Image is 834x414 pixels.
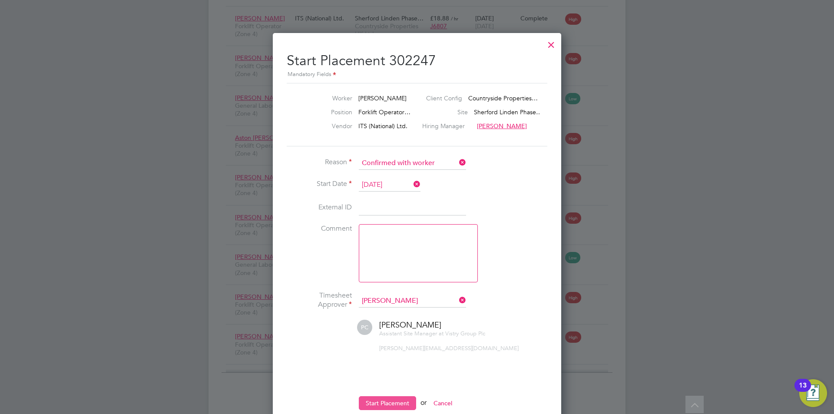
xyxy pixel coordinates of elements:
div: 13 [799,385,807,397]
button: Start Placement [359,396,416,410]
input: Select one [359,179,420,192]
label: External ID [287,203,352,212]
h2: Start Placement 302247 [287,45,547,79]
label: Position [304,108,352,116]
label: Hiring Manager [422,122,471,130]
input: Select one [359,157,466,170]
label: Reason [287,158,352,167]
label: Worker [304,94,352,102]
span: Countryside Properties… [468,94,538,102]
span: ITS (National) Ltd. [358,122,407,130]
span: Sherford Linden Phase… [474,108,542,116]
label: Timesheet Approver [287,291,352,309]
button: Cancel [427,396,459,410]
label: Start Date [287,179,352,189]
span: Vistry Group Plc [445,330,485,337]
span: Assistant Site Manager at [379,330,443,337]
span: [PERSON_NAME] [379,320,441,330]
button: Open Resource Center, 13 new notifications [799,379,827,407]
label: Vendor [304,122,352,130]
span: Forklift Operator… [358,108,410,116]
span: [PERSON_NAME] [477,122,527,130]
div: Mandatory Fields [287,70,547,79]
input: Search for... [359,295,466,308]
label: Comment [287,224,352,233]
span: [PERSON_NAME][EMAIL_ADDRESS][DOMAIN_NAME] [379,344,519,352]
span: PC [357,320,372,335]
label: Client Config [426,94,462,102]
span: [PERSON_NAME] [358,94,407,102]
label: Site [433,108,468,116]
